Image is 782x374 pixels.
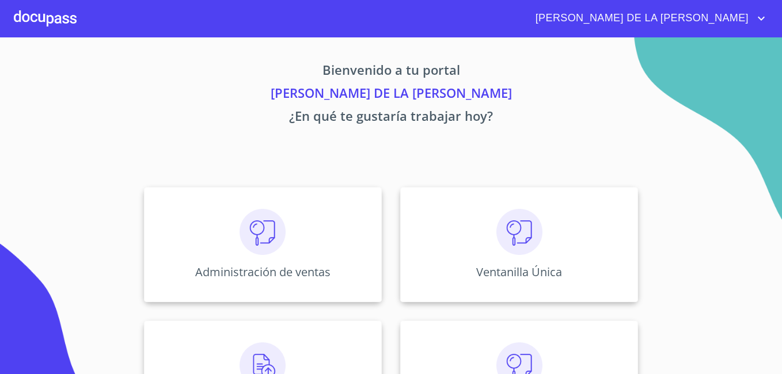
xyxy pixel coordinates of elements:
img: consulta.png [240,209,286,255]
p: Administración de ventas [195,264,331,280]
img: consulta.png [496,209,542,255]
button: account of current user [527,9,768,28]
p: [PERSON_NAME] DE LA [PERSON_NAME] [36,83,746,106]
p: Ventanilla Única [476,264,562,280]
span: [PERSON_NAME] DE LA [PERSON_NAME] [527,9,754,28]
p: ¿En qué te gustaría trabajar hoy? [36,106,746,129]
p: Bienvenido a tu portal [36,60,746,83]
